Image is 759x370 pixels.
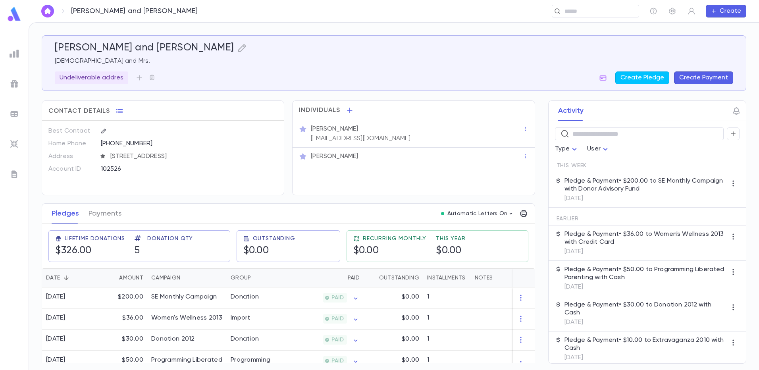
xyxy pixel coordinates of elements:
span: Outstanding [253,235,295,242]
h5: $0.00 [436,245,462,257]
p: [PERSON_NAME] [311,125,358,133]
div: Undeliverable addres [55,71,128,84]
div: Type [555,141,580,157]
span: PAID [328,358,347,364]
div: Amount [96,268,147,287]
div: Date [42,268,96,287]
div: Women's Wellness 2013 [151,314,222,322]
span: This Week [557,162,587,169]
img: imports_grey.530a8a0e642e233f2baf0ef88e8c9fcb.svg [10,139,19,149]
button: Create [706,5,746,17]
div: Amount [119,268,143,287]
div: 102526 [101,163,239,175]
span: Recurring Monthly [363,235,426,242]
img: batches_grey.339ca447c9d9533ef1741baa751efc33.svg [10,109,19,119]
button: Pledges [52,204,79,224]
img: logo [6,6,22,22]
p: Pledge & Payment • $30.00 to Donation 2012 with Cash [564,301,727,317]
div: 1 [423,308,471,330]
p: $0.00 [402,293,419,301]
span: This Year [436,235,466,242]
p: [DATE] [564,248,727,256]
button: Create Payment [674,71,733,84]
img: reports_grey.c525e4749d1bce6a11f5fe2a8de1b229.svg [10,49,19,58]
p: $0.00 [402,314,419,322]
p: [PERSON_NAME] and [PERSON_NAME] [71,7,198,15]
span: Type [555,146,570,152]
div: [DATE] [46,293,65,301]
div: Donation [231,293,259,301]
span: Contact Details [48,107,110,115]
p: [EMAIL_ADDRESS][DOMAIN_NAME] [311,135,410,143]
span: [STREET_ADDRESS] [107,152,278,160]
div: 1 [423,287,471,308]
p: Pledge & Payment • $200.00 to SE Monthly Campaign with Donor Advisory Fund [564,177,727,193]
div: Programming [231,356,270,364]
p: $0.00 [402,335,419,343]
p: [DEMOGRAPHIC_DATA] and Mrs. [55,57,733,65]
div: Notes [475,268,493,287]
span: User [587,146,601,152]
span: PAID [328,337,347,343]
p: [PERSON_NAME] [311,152,358,160]
span: Lifetime Donations [65,235,125,242]
p: [DATE] [564,318,727,326]
p: Home Phone [48,137,94,150]
h5: [PERSON_NAME] and [PERSON_NAME] [55,42,234,54]
div: [DATE] [46,356,65,364]
button: Activity [558,101,584,121]
div: Donation 2012 [151,335,195,343]
h5: $0.00 [243,245,269,257]
span: Individuals [299,106,340,114]
button: Create Pledge [615,71,669,84]
div: Date [46,268,60,287]
div: [DATE] [46,335,65,343]
p: Automatic Letters On [447,210,508,217]
p: Account ID [48,163,94,175]
img: home_white.a664292cf8c1dea59945f0da9f25487c.svg [43,8,52,14]
p: [DATE] [564,283,727,291]
div: $36.00 [96,308,147,330]
div: Group [227,268,286,287]
span: PAID [328,316,347,322]
span: Earlier [557,216,579,222]
button: Payments [89,204,121,224]
p: Pledge & Payment • $50.00 to Programming Liberated Parenting with Cash [564,266,727,281]
p: [DATE] [564,354,727,362]
img: campaigns_grey.99e729a5f7ee94e3726e6486bddda8f1.svg [10,79,19,89]
div: Notes [471,268,570,287]
button: Automatic Letters On [438,208,517,219]
div: Installments [423,268,471,287]
div: Group [231,268,251,287]
p: Pledge & Payment • $36.00 to Women's Wellness 2013 with Credit Card [564,230,727,246]
p: Best Contact [48,125,94,137]
p: Address [48,150,94,163]
div: Outstanding [379,268,419,287]
span: Donation Qty [147,235,193,242]
p: Undeliverable addres [60,74,123,82]
div: $30.00 [96,330,147,351]
div: Campaign [151,268,180,287]
div: [DATE] [46,314,65,322]
div: $200.00 [96,287,147,308]
div: 1 [423,330,471,351]
p: [DATE] [564,195,727,202]
div: Import [231,314,250,322]
div: Donation [231,335,259,343]
h5: $326.00 [55,245,92,257]
h5: $0.00 [353,245,379,257]
div: [PHONE_NUMBER] [101,137,277,149]
p: $0.00 [402,356,419,364]
div: Outstanding [364,268,423,287]
button: Sort [60,272,73,284]
span: PAID [328,295,347,301]
p: Pledge & Payment • $10.00 to Extravaganza 2010 with Cash [564,336,727,352]
div: Campaign [147,268,227,287]
div: Paid [348,268,360,287]
h5: 5 [135,245,140,257]
div: SE Monthly Campaign [151,293,217,301]
div: User [587,141,610,157]
div: Installments [427,268,465,287]
img: letters_grey.7941b92b52307dd3b8a917253454ce1c.svg [10,170,19,179]
div: Paid [286,268,364,287]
